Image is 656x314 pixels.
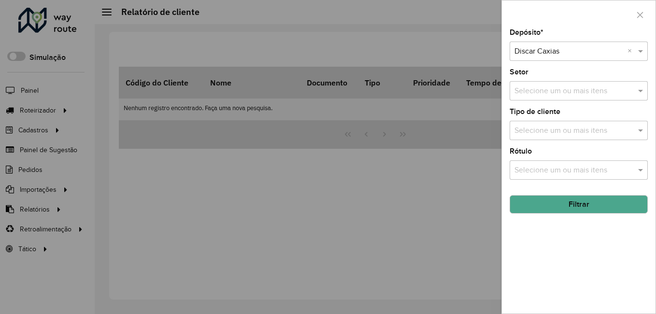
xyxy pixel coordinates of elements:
label: Depósito [510,27,543,38]
label: Rótulo [510,145,532,157]
label: Tipo de cliente [510,106,560,117]
button: Filtrar [510,195,648,214]
span: Clear all [627,45,636,57]
label: Setor [510,66,528,78]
